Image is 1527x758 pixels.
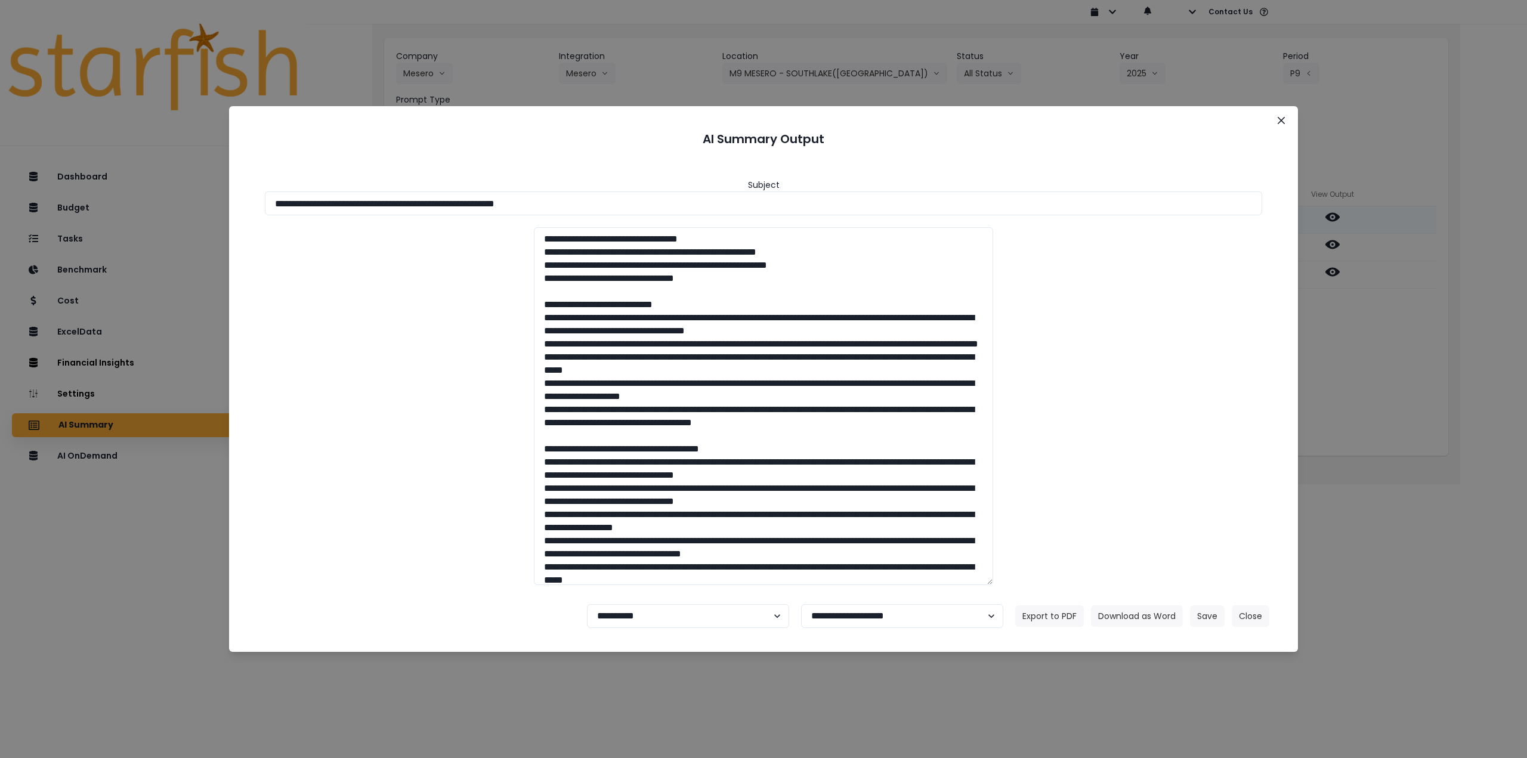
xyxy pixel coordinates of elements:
button: Save [1190,605,1225,627]
button: Close [1232,605,1269,627]
button: Export to PDF [1015,605,1084,627]
header: AI Summary Output [243,120,1284,157]
button: Download as Word [1091,605,1183,627]
button: Close [1272,111,1291,130]
header: Subject [748,179,780,191]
